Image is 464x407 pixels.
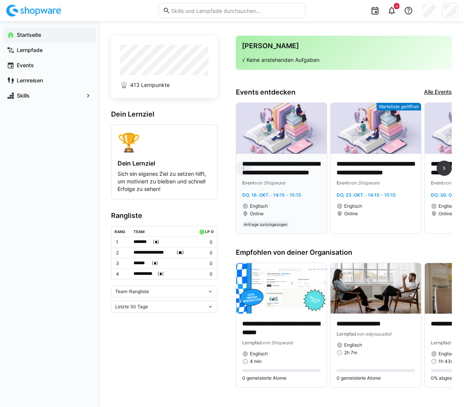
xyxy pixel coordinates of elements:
[337,375,381,381] span: 0 gemeisterte Atome
[130,81,170,89] span: 413 Lernpunkte
[344,342,362,348] span: Englisch
[118,159,211,167] h4: Dein Lernziel
[197,260,213,267] p: 0
[337,331,356,337] span: Lernpfad
[152,259,158,267] span: ( )
[331,103,421,154] img: image
[250,211,264,217] span: Online
[116,260,127,267] p: 3
[197,239,213,245] p: 0
[170,7,302,14] input: Skills und Lernpfade durchsuchen…
[396,4,398,8] span: 4
[439,203,456,209] span: Englisch
[236,103,327,154] img: image
[111,211,218,220] h3: Rangliste
[344,203,362,209] span: Englisch
[116,271,127,277] p: 4
[262,340,293,345] span: von Shopware
[242,340,262,345] span: Lernpfad
[115,304,148,310] span: Letzte 30 Tage
[115,289,149,295] span: Team-Rangliste
[439,358,454,364] span: 1h 43m
[176,249,184,257] span: ( )
[111,110,218,118] h3: Dein Lernziel
[211,228,214,234] a: ø
[439,211,452,217] span: Online
[424,88,452,96] a: Alle Events
[431,340,451,345] span: Lernpfad
[242,375,286,381] span: 0 gemeisterte Atome
[242,42,446,50] h3: [PERSON_NAME]
[118,170,211,193] p: Sich ein eigenes Ziel zu setzen hilft, um motiviert zu bleiben und schnell Erfolge zu sehen!
[337,180,349,186] span: Event
[254,180,285,186] span: von Shopware
[337,192,396,198] span: Do, 23. Okt. · 14:15 - 15:15
[197,271,213,277] p: 0
[242,180,254,186] span: Event
[242,192,301,198] span: Do, 16. Okt. · 14:15 - 15:15
[250,351,268,357] span: Englisch
[157,270,164,278] span: ( )
[431,180,443,186] span: Event
[250,358,262,364] span: 4 min
[116,250,127,256] p: 2
[116,239,127,245] p: 1
[114,229,126,234] div: Rang
[344,350,357,356] span: 2h 7m
[250,203,268,209] span: Englisch
[439,351,456,357] span: Englisch
[236,88,296,96] h3: Events entdecken
[349,180,380,186] span: von Shopware
[153,238,159,246] span: ( )
[133,229,145,234] div: Team
[344,211,358,217] span: Online
[242,56,446,64] p: √ Keine anstehenden Aufgaben
[236,263,327,314] img: image
[244,222,288,227] span: Anfrage zurückgezogen
[379,104,419,110] span: Warteliste geöffnet
[236,248,452,257] h3: Empfohlen von deiner Organisation
[356,331,391,337] span: von edyoucated
[197,250,213,256] p: 0
[118,131,211,153] div: 🏆
[331,263,421,314] img: image
[205,229,210,234] div: LP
